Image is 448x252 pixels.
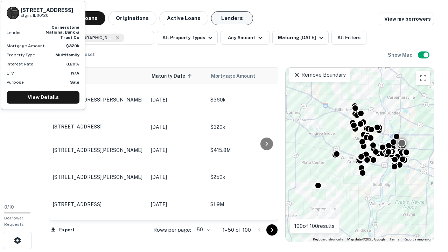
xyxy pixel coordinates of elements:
p: [DATE] [151,173,203,181]
p: $360k [210,96,280,104]
button: Reset [77,48,99,62]
button: All Property Types [157,31,218,45]
button: Lenders [211,11,253,25]
p: Rows per page: [153,226,191,234]
a: Report a map error [404,237,432,241]
p: [STREET_ADDRESS][PERSON_NAME] [53,174,144,180]
strong: Sale [70,80,79,85]
strong: Multifamily [55,52,79,57]
button: Maturing [DATE] [272,31,329,45]
th: Mortgage Amount [207,68,284,84]
p: [DATE] [151,96,203,104]
span: Elgin, [GEOGRAPHIC_DATA], [GEOGRAPHIC_DATA] [61,35,113,41]
button: Originations [108,11,156,25]
button: Any Amount [220,31,269,45]
strong: cornerstone national bank & trust co [45,25,79,40]
p: [STREET_ADDRESS] [53,201,144,208]
button: Toggle fullscreen view [416,71,430,85]
p: 1–50 of 100 [223,226,251,234]
p: [STREET_ADDRESS] [53,124,144,130]
p: [DATE] [151,201,203,208]
p: Purpose [7,79,24,85]
button: Keyboard shortcuts [313,237,343,242]
strong: $320k [66,43,79,48]
div: Maturing [DATE] [278,34,325,42]
button: Export [49,225,76,235]
span: Borrower Requests [4,216,24,227]
div: 50 [194,225,211,235]
div: 0 0 [286,68,434,242]
span: 0 / 10 [4,204,14,210]
a: Terms [390,237,399,241]
strong: 3.20% [66,62,79,66]
button: All Filters [331,31,366,45]
th: Maturity Date [147,68,207,84]
p: Mortgage Amount [7,43,44,49]
p: [STREET_ADDRESS][PERSON_NAME] [53,97,144,103]
p: Property Type [7,52,35,58]
h6: [STREET_ADDRESS] [21,7,73,13]
img: Google [287,233,310,242]
p: 100 of 100 results [294,222,335,230]
span: Mortgage Amount [211,72,264,80]
a: View my borrowers [379,13,434,25]
p: $415.8M [210,146,280,154]
a: Open this area in Google Maps (opens a new window) [287,233,310,242]
p: [DATE] [151,146,203,154]
p: $250k [210,173,280,181]
p: $320k [210,123,280,131]
p: Remove Boundary [293,71,345,79]
span: Map data ©2025 Google [347,237,385,241]
button: Active Loans [159,11,208,25]
p: $1.9M [210,201,280,208]
p: Interest Rate [7,61,33,67]
th: Location [49,68,147,84]
iframe: Chat Widget [413,174,448,207]
h6: Show Map [388,51,414,59]
p: Lender [7,29,21,36]
p: LTV [7,70,14,76]
a: View Details [7,91,79,104]
strong: N/A [71,71,79,76]
p: [STREET_ADDRESS][PERSON_NAME] [53,147,144,153]
p: [DATE] [151,123,203,131]
p: Elgin, IL60120 [21,12,73,19]
span: Maturity Date [152,72,194,80]
button: Go to next page [266,224,278,236]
